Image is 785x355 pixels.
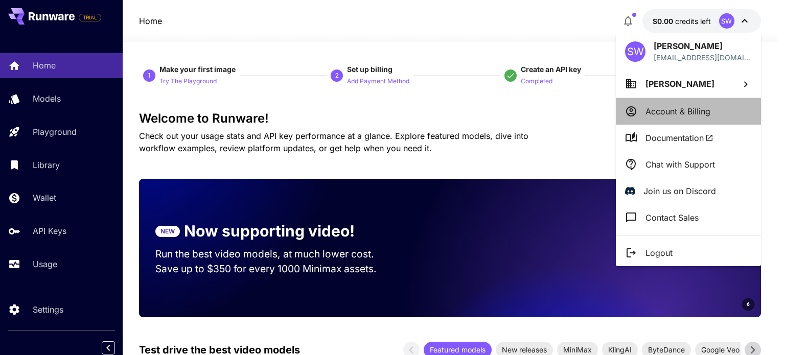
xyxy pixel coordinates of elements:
[625,41,645,62] div: SW
[654,52,752,63] p: [EMAIL_ADDRESS][DOMAIN_NAME]
[654,52,752,63] div: hola@gnowsoluciones.com
[645,105,710,117] p: Account & Billing
[616,70,761,98] button: [PERSON_NAME]
[645,158,715,171] p: Chat with Support
[654,40,752,52] p: [PERSON_NAME]
[645,211,699,224] p: Contact Sales
[643,185,716,197] p: Join us on Discord
[645,79,714,89] span: [PERSON_NAME]
[645,132,713,144] span: Documentation
[645,247,673,259] p: Logout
